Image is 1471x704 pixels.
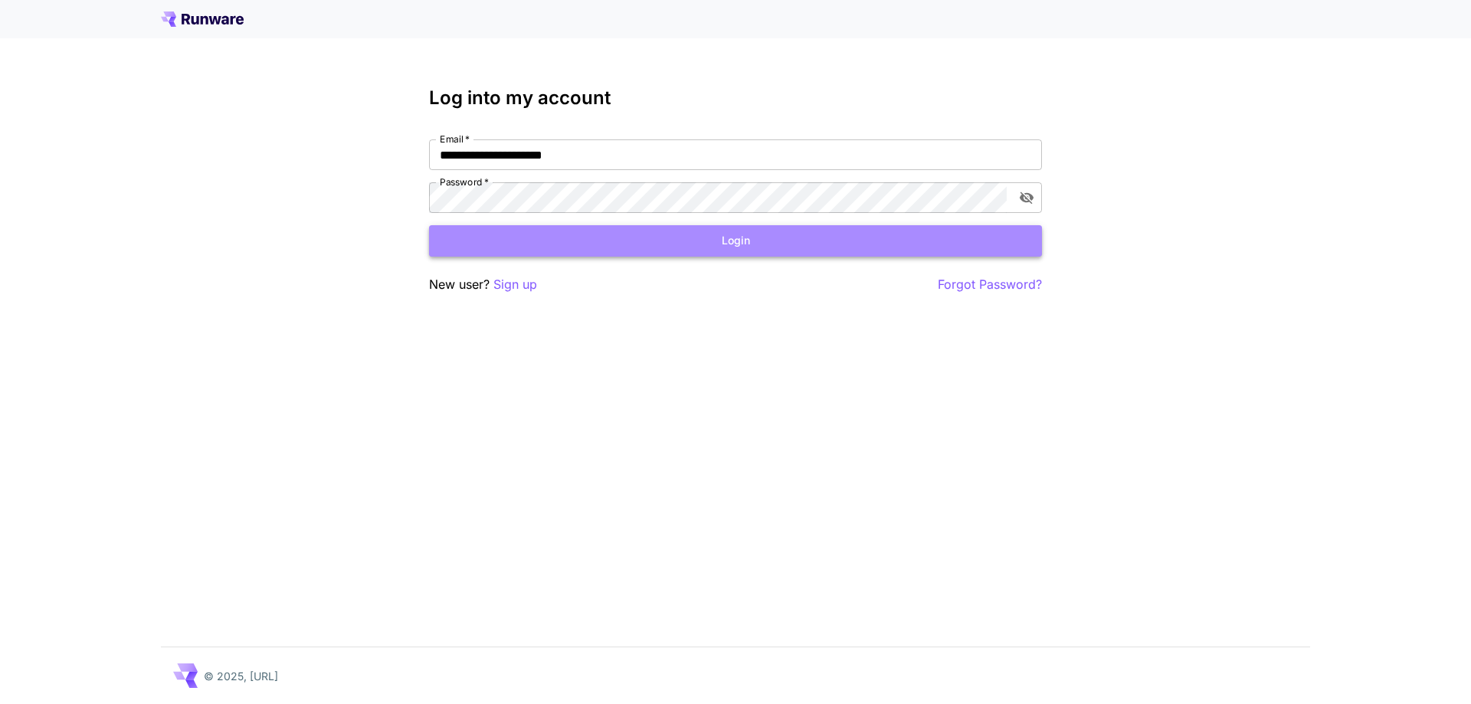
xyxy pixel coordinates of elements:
[204,668,278,684] p: © 2025, [URL]
[429,87,1042,109] h3: Log into my account
[493,275,537,294] button: Sign up
[440,133,470,146] label: Email
[429,275,537,294] p: New user?
[429,225,1042,257] button: Login
[938,275,1042,294] button: Forgot Password?
[440,175,489,188] label: Password
[1013,184,1040,211] button: toggle password visibility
